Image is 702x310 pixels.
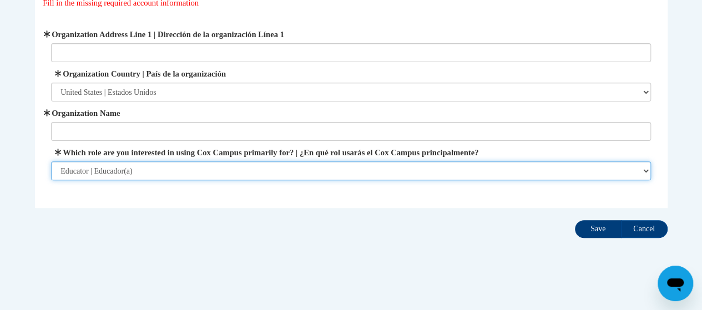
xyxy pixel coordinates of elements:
label: Which role are you interested in using Cox Campus primarily for? | ¿En qué rol usarás el Cox Camp... [51,146,651,159]
input: Metadata input [51,122,651,141]
label: Organization Name [51,107,651,119]
input: Cancel [621,220,668,238]
iframe: Button to launch messaging window [658,266,693,301]
label: Organization Address Line 1 | Dirección de la organización Línea 1 [51,28,651,40]
input: Metadata input [51,43,651,62]
input: Save [575,220,622,238]
label: Organization Country | País de la organización [51,68,651,80]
